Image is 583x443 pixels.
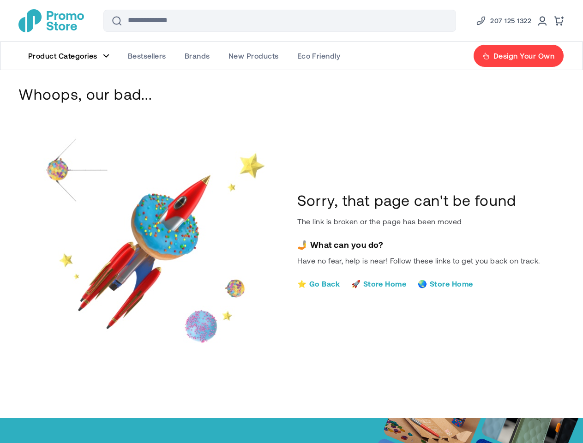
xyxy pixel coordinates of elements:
a: New Products [219,42,288,70]
a: Design Your Own [473,44,564,67]
a: Phone [475,15,531,26]
button: Search [106,10,128,32]
a: store logo [18,9,84,32]
a: Product Categories [19,42,119,70]
span: Eco Friendly [297,51,341,60]
a: Store Home [418,279,473,288]
a: Eco Friendly [288,42,350,70]
a: Brands [175,42,219,70]
span: Bestsellers [128,51,166,60]
a: Bestsellers [119,42,175,70]
span: Brands [185,51,210,60]
img: Page 404 [43,136,270,356]
a: Store Home [351,279,406,288]
h3: What can you do? [297,240,540,249]
p: Have no fear, help is near! Follow these links to get you back on track. [297,256,540,265]
p: The link is broken or the page has been moved [297,217,540,226]
span: Design Your Own [493,51,554,60]
h1: Whoops, our bad... [18,84,565,104]
span: New Products [228,51,279,60]
span: 207 125 1322 [490,15,531,26]
img: Promotional Merchandise [18,9,84,32]
a: Go Back [297,279,340,288]
span: Product Categories [28,51,97,60]
h1: Sorry, that page can't be found [297,190,540,210]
